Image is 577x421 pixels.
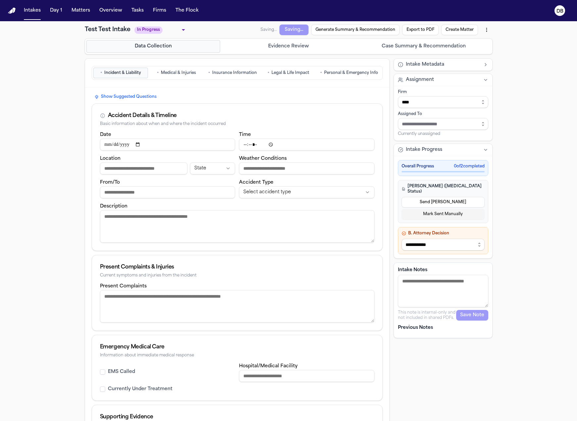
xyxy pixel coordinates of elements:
[108,386,172,392] label: Currently Under Treatment
[394,144,492,156] button: Intake Progress
[100,413,374,421] div: Supporting Evidence
[100,139,235,150] input: Incident date
[239,364,298,369] label: Hospital/Medical Facility
[190,162,235,174] button: Incident state
[402,197,485,208] button: Send [PERSON_NAME]
[398,267,488,273] label: Intake Notes
[100,210,374,243] textarea: Incident description
[212,70,257,76] span: Insurance Information
[406,61,444,68] span: Intake Metadata
[47,5,65,17] button: Day 1
[261,68,316,78] button: Go to Legal & Life Impact
[97,5,125,17] button: Overview
[406,77,434,83] span: Assignment
[402,25,439,35] button: Export to PDF
[100,132,111,137] label: Date
[398,90,488,95] div: Firm
[239,370,374,382] input: Hospital or medical facility
[21,5,43,17] button: Intakes
[129,5,146,17] button: Tasks
[239,162,374,174] input: Weather conditions
[104,70,141,76] span: Incident & Liability
[221,40,356,53] button: Go to Evidence Review step
[161,70,196,76] span: Medical & Injuries
[481,24,493,36] button: More actions
[205,68,260,78] button: Go to Insurance Information
[239,156,287,161] label: Weather Conditions
[398,310,456,321] p: This note is internal-only and not included in shared PDFs.
[93,68,148,78] button: Go to Incident & Liability
[100,290,374,323] textarea: Present complaints
[394,74,492,86] button: Assignment
[320,70,322,76] span: •
[402,184,485,194] h4: [PERSON_NAME] ([MEDICAL_DATA] Status)
[100,204,127,209] label: Description
[239,180,273,185] label: Accident Type
[157,70,159,76] span: •
[398,325,488,331] p: Previous Notes
[357,40,491,53] button: Go to Case Summary & Recommendation step
[100,263,374,271] div: Present Complaints & Injuries
[402,231,485,236] h4: B. Attorney Decision
[267,70,269,76] span: •
[239,132,251,137] label: Time
[239,139,374,150] input: Incident time
[398,111,488,117] div: Assigned To
[134,27,163,34] span: In Progress
[402,164,434,169] span: Overall Progress
[261,28,277,32] span: Saving…
[100,273,374,278] div: Current symptoms and injuries from the incident
[406,147,442,153] span: Intake Progress
[108,112,177,120] div: Accident Details & Timeline
[454,164,485,169] span: 0 of 2 completed
[8,8,16,14] img: Finch Logo
[134,25,187,34] div: Update intake status
[86,40,491,53] nav: Intake steps
[100,353,374,358] div: Information about immediate medical response
[100,156,120,161] label: Location
[8,8,16,14] a: Home
[441,25,478,35] button: Create Matter
[100,122,374,127] div: Basic information about when and where the incident occurred
[69,5,93,17] button: Matters
[100,70,102,76] span: •
[398,96,488,108] input: Select firm
[100,180,120,185] label: From/To
[317,68,381,78] button: Go to Personal & Emergency Info
[85,25,130,34] h1: Test Test Intake
[173,5,201,17] button: The Flock
[398,275,488,307] textarea: Intake notes
[100,186,235,198] input: From/To destination
[150,5,169,17] button: Firms
[92,93,159,101] button: Show Suggested Questions
[324,70,378,76] span: Personal & Emergency Info
[402,209,485,219] button: Mark Sent Manually
[394,59,492,71] button: Intake Metadata
[100,162,187,174] input: Incident location
[311,25,400,35] button: Generate Summary & Recommendation
[208,70,210,76] span: •
[86,40,220,53] button: Go to Data Collection step
[100,343,374,351] div: Emergency Medical Care
[108,369,135,375] label: EMS Called
[100,284,147,289] label: Present Complaints
[149,68,204,78] button: Go to Medical & Injuries
[271,70,309,76] span: Legal & Life Impact
[398,118,488,130] input: Assign to staff member
[398,131,440,137] span: Currently unassigned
